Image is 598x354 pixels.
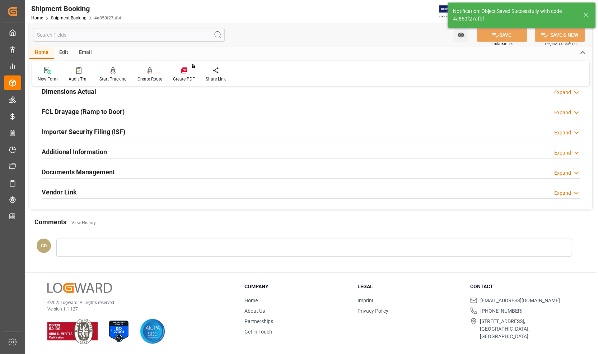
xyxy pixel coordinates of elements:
[42,187,77,197] h2: Vendor Link
[47,299,226,306] p: © 2025 Logward. All rights reserved.
[244,283,349,290] h3: Company
[244,318,273,324] a: Partnerships
[554,149,571,157] div: Expand
[42,87,96,96] h2: Dimensions Actual
[38,76,58,82] div: New Form
[31,15,43,20] a: Home
[454,28,468,42] button: open menu
[554,129,571,137] div: Expand
[535,28,585,42] button: SAVE & NEW
[244,298,258,303] a: Home
[47,319,98,344] img: ISO 9001 & ISO 14001 Certification
[480,297,560,304] span: [EMAIL_ADDRESS][DOMAIN_NAME]
[439,5,464,18] img: Exertis%20JAM%20-%20Email%20Logo.jpg_1722504956.jpg
[358,308,388,314] a: Privacy Policy
[554,89,571,96] div: Expand
[358,298,374,303] a: Imprint
[492,41,513,47] span: Ctrl/CMD + S
[244,308,265,314] a: About Us
[545,41,576,47] span: Ctrl/CMD + Shift + S
[47,283,112,293] img: Logward Logo
[554,169,571,177] div: Expand
[42,167,115,177] h2: Documents Management
[470,283,574,290] h3: Contact
[34,217,66,227] h2: Comments
[42,127,125,137] h2: Importer Security Filing (ISF)
[554,189,571,197] div: Expand
[137,76,162,82] div: Create Route
[33,28,225,42] input: Search Fields
[71,220,96,225] a: View History
[244,329,272,335] a: Get in Touch
[31,3,121,14] div: Shipment Booking
[42,147,107,157] h2: Additional Information
[74,47,97,59] div: Email
[54,47,74,59] div: Edit
[29,47,54,59] div: Home
[106,319,131,344] img: ISO 27001 Certification
[69,76,89,82] div: Audit Trail
[42,107,125,116] h2: FCL Drayage (Ramp to Door)
[47,306,226,312] p: Version 1.1.127
[480,318,574,340] span: [STREET_ADDRESS], [GEOGRAPHIC_DATA], [GEOGRAPHIC_DATA]
[453,8,576,23] div: Notification: Object Saved Successfully with code 4a850f27afbf
[140,319,165,344] img: AICPA SOC
[480,307,523,315] span: [PHONE_NUMBER]
[51,15,87,20] a: Shipment Booking
[206,76,226,82] div: Share Link
[554,109,571,116] div: Expand
[477,28,527,42] button: SAVE
[41,243,47,248] span: CD
[358,283,462,290] h3: Legal
[99,76,127,82] div: Start Tracking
